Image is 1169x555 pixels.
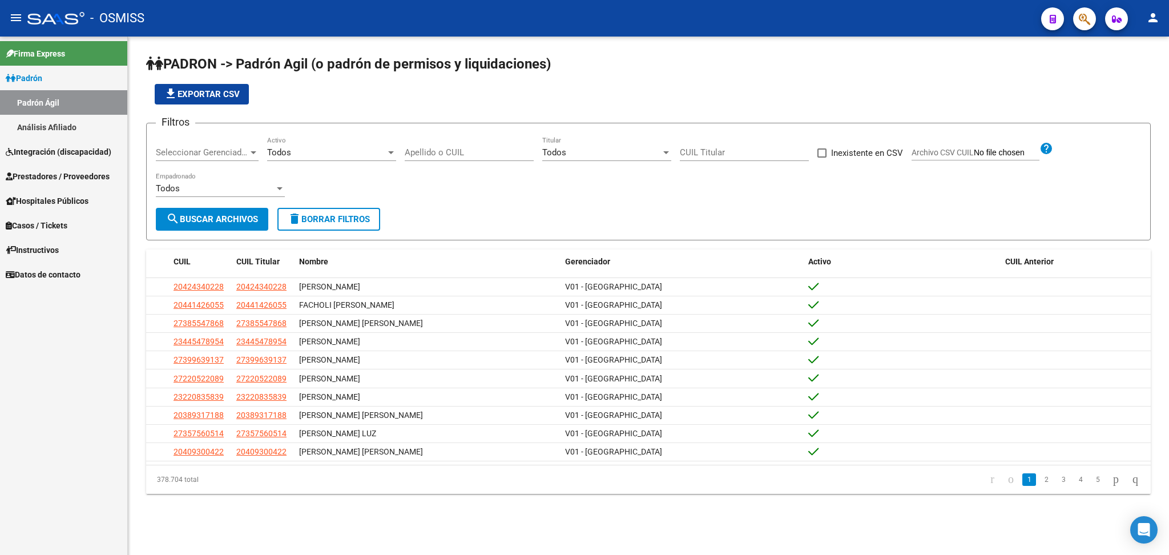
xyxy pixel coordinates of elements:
span: [PERSON_NAME] [299,392,360,401]
datatable-header-cell: CUIL [169,250,232,274]
span: Integración (discapacidad) [6,146,111,158]
span: 23445478954 [236,337,287,346]
span: 20389317188 [174,411,224,420]
span: Todos [156,183,180,194]
span: 20389317188 [236,411,287,420]
span: 20441426055 [236,300,287,309]
mat-icon: delete [288,212,301,226]
span: V01 - [GEOGRAPHIC_DATA] [565,447,662,456]
a: 2 [1039,473,1053,486]
span: V01 - [GEOGRAPHIC_DATA] [565,300,662,309]
span: [PERSON_NAME] [299,374,360,383]
span: Exportar CSV [164,89,240,99]
span: V01 - [GEOGRAPHIC_DATA] [565,355,662,364]
a: go to previous page [1003,473,1019,486]
datatable-header-cell: Activo [804,250,1001,274]
mat-icon: menu [9,11,23,25]
button: Borrar Filtros [277,208,380,231]
span: Prestadores / Proveedores [6,170,110,183]
span: Activo [808,257,831,266]
span: [PERSON_NAME] [299,282,360,291]
span: Borrar Filtros [288,214,370,224]
mat-icon: file_download [164,87,178,100]
a: go to last page [1127,473,1143,486]
span: Nombre [299,257,328,266]
input: Archivo CSV CUIL [974,148,1039,158]
span: [PERSON_NAME] [299,337,360,346]
li: page 5 [1089,470,1106,489]
span: [PERSON_NAME] [PERSON_NAME] [299,411,423,420]
span: 27399639137 [174,355,224,364]
span: 27357560514 [174,429,224,438]
span: 20441426055 [174,300,224,309]
span: V01 - [GEOGRAPHIC_DATA] [565,374,662,383]
span: [PERSON_NAME] [PERSON_NAME] [299,319,423,328]
datatable-header-cell: CUIL Titular [232,250,295,274]
span: CUIL Titular [236,257,280,266]
span: Casos / Tickets [6,219,67,232]
span: V01 - [GEOGRAPHIC_DATA] [565,392,662,401]
button: Buscar Archivos [156,208,268,231]
span: 20409300422 [236,447,287,456]
span: CUIL Anterior [1005,257,1054,266]
mat-icon: person [1146,11,1160,25]
mat-icon: search [166,212,180,226]
span: V01 - [GEOGRAPHIC_DATA] [565,429,662,438]
span: 27220522089 [174,374,224,383]
a: 4 [1074,473,1087,486]
span: 23220835839 [236,392,287,401]
span: Padrón [6,72,42,85]
span: 20409300422 [174,447,224,456]
span: Buscar Archivos [166,214,258,224]
a: go to first page [985,473,999,486]
mat-icon: help [1039,142,1053,155]
div: Open Intercom Messenger [1130,516,1158,544]
span: Archivo CSV CUIL [912,148,974,157]
span: CUIL [174,257,191,266]
span: 20424340228 [174,282,224,291]
span: Firma Express [6,47,65,60]
a: 1 [1022,473,1036,486]
span: Seleccionar Gerenciador [156,147,248,158]
datatable-header-cell: Gerenciador [561,250,804,274]
span: 27385547868 [236,319,287,328]
span: - OSMISS [90,6,144,31]
datatable-header-cell: Nombre [295,250,561,274]
span: [PERSON_NAME] [299,355,360,364]
span: V01 - [GEOGRAPHIC_DATA] [565,411,662,420]
a: 5 [1091,473,1104,486]
span: FACHOLI [PERSON_NAME] [299,300,394,309]
span: V01 - [GEOGRAPHIC_DATA] [565,319,662,328]
span: 23445478954 [174,337,224,346]
h3: Filtros [156,114,195,130]
a: go to next page [1108,473,1124,486]
span: 20424340228 [236,282,287,291]
a: 3 [1057,473,1070,486]
span: V01 - [GEOGRAPHIC_DATA] [565,282,662,291]
li: page 4 [1072,470,1089,489]
span: Instructivos [6,244,59,256]
li: page 3 [1055,470,1072,489]
button: Exportar CSV [155,84,249,104]
span: 27385547868 [174,319,224,328]
span: [PERSON_NAME] [PERSON_NAME] [299,447,423,456]
div: 378.704 total [146,465,345,494]
span: PADRON -> Padrón Agil (o padrón de permisos y liquidaciones) [146,56,551,72]
span: Todos [267,147,291,158]
span: Gerenciador [565,257,610,266]
span: 27357560514 [236,429,287,438]
span: Inexistente en CSV [831,146,903,160]
span: Hospitales Públicos [6,195,88,207]
span: V01 - [GEOGRAPHIC_DATA] [565,337,662,346]
li: page 2 [1038,470,1055,489]
span: 27399639137 [236,355,287,364]
span: [PERSON_NAME] LUZ [299,429,376,438]
span: 23220835839 [174,392,224,401]
span: 27220522089 [236,374,287,383]
li: page 1 [1021,470,1038,489]
span: Todos [542,147,566,158]
span: Datos de contacto [6,268,80,281]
